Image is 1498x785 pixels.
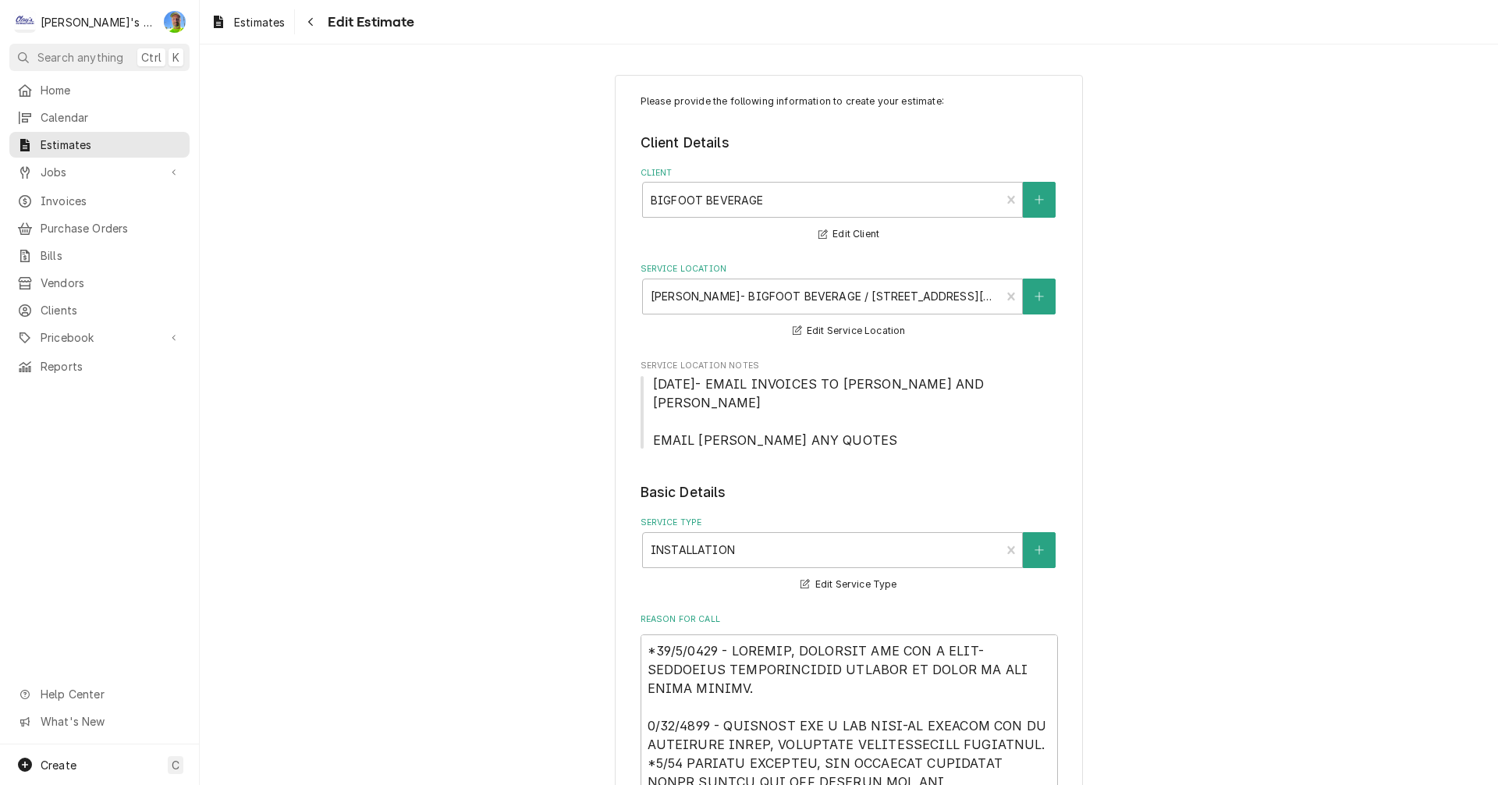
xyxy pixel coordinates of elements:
[641,94,1058,108] p: Please provide the following information to create your estimate:
[641,375,1058,449] span: Service Location Notes
[9,188,190,214] a: Invoices
[1035,194,1044,205] svg: Create New Client
[1023,279,1056,314] button: Create New Location
[9,270,190,296] a: Vendors
[41,14,155,30] div: [PERSON_NAME]'s Refrigeration
[9,77,190,103] a: Home
[641,517,1058,529] label: Service Type
[641,133,1058,153] legend: Client Details
[1035,291,1044,302] svg: Create New Location
[41,686,180,702] span: Help Center
[41,109,182,126] span: Calendar
[9,215,190,241] a: Purchase Orders
[9,243,190,268] a: Bills
[9,681,190,707] a: Go to Help Center
[204,9,291,35] a: Estimates
[41,302,182,318] span: Clients
[9,105,190,130] a: Calendar
[9,709,190,734] a: Go to What's New
[816,225,882,244] button: Edit Client
[9,44,190,71] button: Search anythingCtrlK
[790,321,908,341] button: Edit Service Location
[41,275,182,291] span: Vendors
[41,713,180,730] span: What's New
[9,132,190,158] a: Estimates
[9,297,190,323] a: Clients
[298,9,323,34] button: Navigate back
[41,758,76,772] span: Create
[1023,532,1056,568] button: Create New Service
[172,49,179,66] span: K
[641,167,1058,179] label: Client
[41,247,182,264] span: Bills
[9,325,190,350] a: Go to Pricebook
[798,575,899,595] button: Edit Service Type
[37,49,123,66] span: Search anything
[41,164,158,180] span: Jobs
[641,263,1058,275] label: Service Location
[1035,545,1044,556] svg: Create New Service
[41,220,182,236] span: Purchase Orders
[9,159,190,185] a: Go to Jobs
[164,11,186,33] div: GA
[41,193,182,209] span: Invoices
[164,11,186,33] div: Greg Austin's Avatar
[41,358,182,375] span: Reports
[641,360,1058,449] div: Service Location Notes
[41,329,158,346] span: Pricebook
[653,376,989,448] span: [DATE]- EMAIL INVOICES TO [PERSON_NAME] AND [PERSON_NAME] EMAIL [PERSON_NAME] ANY QUOTES
[323,12,414,33] span: Edit Estimate
[234,14,285,30] span: Estimates
[641,263,1058,340] div: Service Location
[641,613,1058,626] label: Reason For Call
[41,82,182,98] span: Home
[9,353,190,379] a: Reports
[14,11,36,33] div: C
[641,517,1058,594] div: Service Type
[141,49,162,66] span: Ctrl
[641,482,1058,503] legend: Basic Details
[14,11,36,33] div: Clay's Refrigeration's Avatar
[172,757,179,773] span: C
[1023,182,1056,218] button: Create New Client
[641,360,1058,372] span: Service Location Notes
[641,167,1058,244] div: Client
[41,137,182,153] span: Estimates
